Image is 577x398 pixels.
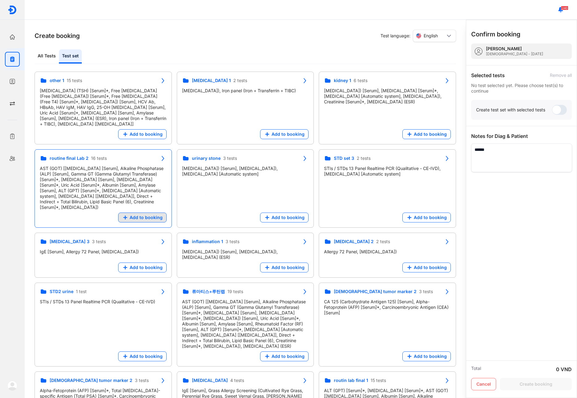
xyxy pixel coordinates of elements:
div: Selected tests [471,72,505,79]
span: Add to booking [130,354,163,359]
span: 3 tests [226,239,239,244]
span: 15 tests [371,378,386,383]
span: Add to booking [272,265,305,270]
span: routin lab final 1 [334,378,368,383]
span: 19 tests [227,289,243,294]
div: STIs / STDs 13 Panel Realtime PCR (Qualitative - CE-IVD) [40,299,167,305]
span: 240 [561,6,568,10]
span: English [424,33,438,39]
div: Total [471,366,481,373]
span: Add to booking [414,215,447,220]
div: [DEMOGRAPHIC_DATA] - [DATE] [486,52,543,56]
span: 1 test [76,289,87,294]
span: [DEMOGRAPHIC_DATA] tumor marker 2 [50,378,132,383]
span: Add to booking [272,215,305,220]
span: 15 tests [67,78,82,83]
img: logo [8,5,17,15]
div: IgE [Serum], Allergy 72 Panel, [MEDICAL_DATA]) [40,249,167,255]
span: [MEDICAL_DATA] 1 [192,78,231,83]
div: Test set [59,49,82,64]
span: 6 tests [354,78,367,83]
span: [MEDICAL_DATA] 2 [334,239,374,244]
div: [MEDICAL_DATA]) [Serum], [MEDICAL_DATA]), [MEDICAL_DATA] [Automatic system] [182,166,309,177]
span: routine final Lab 2 [50,155,89,161]
span: [MEDICAL_DATA] 3 [50,239,89,244]
span: 류마티스+루틴랩 [192,289,225,294]
span: urinary stone [192,155,221,161]
div: AST (GOT) [[MEDICAL_DATA] [Serum], Alkaline Phosphatase (ALP) [Serum], Gamma GT (Gamma Glutamyl T... [182,299,309,349]
img: logo [7,381,17,391]
span: 3 tests [419,289,433,294]
span: 3 tests [223,155,237,161]
div: 0 VND [556,366,572,373]
span: [DEMOGRAPHIC_DATA] tumor marker 2 [334,289,417,294]
span: kidney 1 [334,78,351,83]
span: Add to booking [272,354,305,359]
span: 2 tests [233,78,247,83]
span: Add to booking [414,131,447,137]
button: Add to booking [118,263,167,272]
button: Add to booking [402,213,451,222]
div: Create test set with selected tests [476,107,545,113]
div: AST (GOT) [[MEDICAL_DATA] [Serum], Alkaline Phosphatase (ALP) [Serum], Gamma GT (Gamma Glutamyl T... [40,166,167,210]
span: Add to booking [272,131,305,137]
button: Add to booking [402,263,451,272]
div: STIs / STDs 13 Panel Realtime PCR (Qualitative - CE-IVD), [MEDICAL_DATA] [Automatic system] [324,166,451,177]
div: Test language: [380,30,456,42]
div: All Tests [35,49,59,64]
div: No test selected yet. Please choose test(s) to continue [471,83,572,94]
button: Cancel [471,378,496,390]
button: Add to booking [260,263,309,272]
span: Add to booking [130,215,163,220]
span: Add to booking [130,131,163,137]
span: 2 tests [376,239,390,244]
span: Add to booking [130,265,163,270]
div: [MEDICAL_DATA]) [Serum], [MEDICAL_DATA] [Serum]*, [MEDICAL_DATA] [Automatic system], [MEDICAL_DAT... [324,88,451,105]
div: CA 125 (Carbohydrate Antigen 125) [Serum], Alpha-Fetoprotein (AFP) [Serum]*, Carcinoembryonic Ant... [324,299,451,316]
div: Allergy 72 Panel, [MEDICAL_DATA]) [324,249,451,255]
button: Add to booking [260,351,309,361]
span: 16 tests [91,155,107,161]
div: [MEDICAL_DATA]) [Serum], [MEDICAL_DATA]), [MEDICAL_DATA] (ESR) [182,249,309,260]
h3: Confirm booking [471,30,521,39]
span: STD set 3 [334,155,354,161]
span: other 1 [50,78,64,83]
span: 3 tests [92,239,106,244]
span: 4 tests [230,378,244,383]
h3: Create booking [35,31,80,40]
button: Add to booking [402,129,451,139]
span: Add to booking [414,354,447,359]
button: Add to booking [118,129,167,139]
div: Notes for Diag & Patient [471,132,572,140]
button: Add to booking [402,351,451,361]
span: 3 tests [135,378,149,383]
span: 2 tests [357,155,371,161]
span: inflammation 1 [192,239,223,244]
button: Add to booking [118,351,167,361]
div: [MEDICAL_DATA] (TSH) [Serum]*, Free [MEDICAL_DATA] (Free [MEDICAL_DATA]) [Serum]*, Free [MEDICAL_... [40,88,167,127]
button: Create booking [500,378,572,390]
span: Add to booking [414,265,447,270]
button: Add to booking [260,129,309,139]
div: [MEDICAL_DATA]), Iron panel (Iron + Transferrin + TIBC) [182,88,309,93]
span: STD2 urine [50,289,73,294]
div: Remove all [550,73,572,78]
button: Add to booking [118,213,167,222]
span: [MEDICAL_DATA] [192,378,228,383]
div: [PERSON_NAME] [486,46,543,52]
button: Add to booking [260,213,309,222]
